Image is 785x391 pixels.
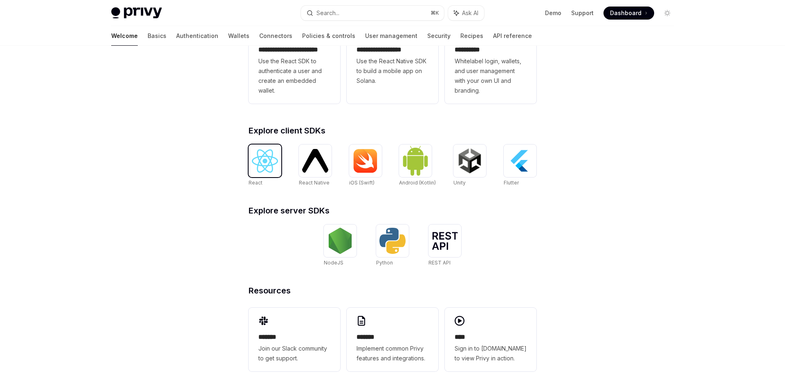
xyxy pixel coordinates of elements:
[324,260,343,266] span: NodeJS
[148,26,166,46] a: Basics
[176,26,218,46] a: Authentication
[427,26,451,46] a: Security
[299,180,330,186] span: React Native
[249,180,262,186] span: React
[249,308,340,371] a: **** **Join our Slack community to get support.
[455,56,527,96] span: Whitelabel login, wallets, and user management with your own UI and branding.
[111,7,162,19] img: light logo
[258,56,330,96] span: Use the React SDK to authenticate a user and create an embedded wallet.
[249,287,291,295] span: Resources
[228,26,249,46] a: Wallets
[453,180,466,186] span: Unity
[357,344,428,363] span: Implement common Privy features and integrations.
[661,7,674,20] button: Toggle dark mode
[545,9,561,17] a: Demo
[460,26,483,46] a: Recipes
[347,20,438,104] a: **** **** **** ***Use the React Native SDK to build a mobile app on Solana.
[445,308,536,371] a: ****Sign in to [DOMAIN_NAME] to view Privy in action.
[432,232,458,250] img: REST API
[349,180,375,186] span: iOS (Swift)
[428,224,461,267] a: REST APIREST API
[610,9,641,17] span: Dashboard
[111,26,138,46] a: Welcome
[445,20,536,104] a: **** *****Whitelabel login, wallets, and user management with your own UI and branding.
[399,180,436,186] span: Android (Kotlin)
[402,145,428,176] img: Android (Kotlin)
[252,149,278,173] img: React
[504,180,519,186] span: Flutter
[379,228,406,254] img: Python
[301,6,444,20] button: Search...⌘K
[249,144,281,187] a: ReactReact
[258,344,330,363] span: Join our Slack community to get support.
[249,207,330,215] span: Explore server SDKs
[324,224,357,267] a: NodeJSNodeJS
[352,149,379,173] img: iOS (Swift)
[399,144,436,187] a: Android (Kotlin)Android (Kotlin)
[504,144,536,187] a: FlutterFlutter
[316,8,339,18] div: Search...
[299,144,332,187] a: React NativeReact Native
[302,149,328,172] img: React Native
[365,26,417,46] a: User management
[428,260,451,266] span: REST API
[302,26,355,46] a: Policies & controls
[357,56,428,86] span: Use the React Native SDK to build a mobile app on Solana.
[327,228,353,254] img: NodeJS
[249,127,325,135] span: Explore client SDKs
[493,26,532,46] a: API reference
[347,308,438,371] a: **** **Implement common Privy features and integrations.
[431,10,439,16] span: ⌘ K
[376,224,409,267] a: PythonPython
[376,260,393,266] span: Python
[455,344,527,363] span: Sign in to [DOMAIN_NAME] to view Privy in action.
[571,9,594,17] a: Support
[507,148,533,174] img: Flutter
[349,144,382,187] a: iOS (Swift)iOS (Swift)
[603,7,654,20] a: Dashboard
[462,9,478,17] span: Ask AI
[448,6,484,20] button: Ask AI
[457,148,483,174] img: Unity
[259,26,292,46] a: Connectors
[453,144,486,187] a: UnityUnity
